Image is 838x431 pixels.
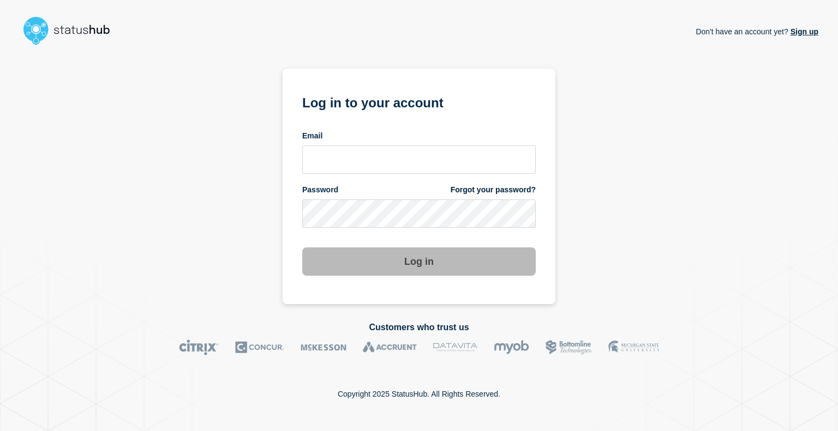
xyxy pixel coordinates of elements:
h2: Customers who trust us [20,323,818,332]
p: Don't have an account yet? [696,19,818,45]
input: email input [302,145,536,174]
img: Bottomline logo [546,339,592,355]
a: Sign up [788,27,818,36]
a: Forgot your password? [451,185,536,195]
h1: Log in to your account [302,92,536,112]
img: McKesson logo [301,339,346,355]
span: Email [302,131,322,141]
p: Copyright 2025 StatusHub. All Rights Reserved. [338,390,500,398]
img: MSU logo [608,339,659,355]
img: Citrix logo [179,339,219,355]
img: Accruent logo [363,339,417,355]
button: Log in [302,247,536,276]
img: myob logo [494,339,529,355]
img: Concur logo [235,339,284,355]
input: password input [302,199,536,228]
span: Password [302,185,338,195]
img: DataVita logo [433,339,477,355]
img: StatusHub logo [20,13,123,48]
